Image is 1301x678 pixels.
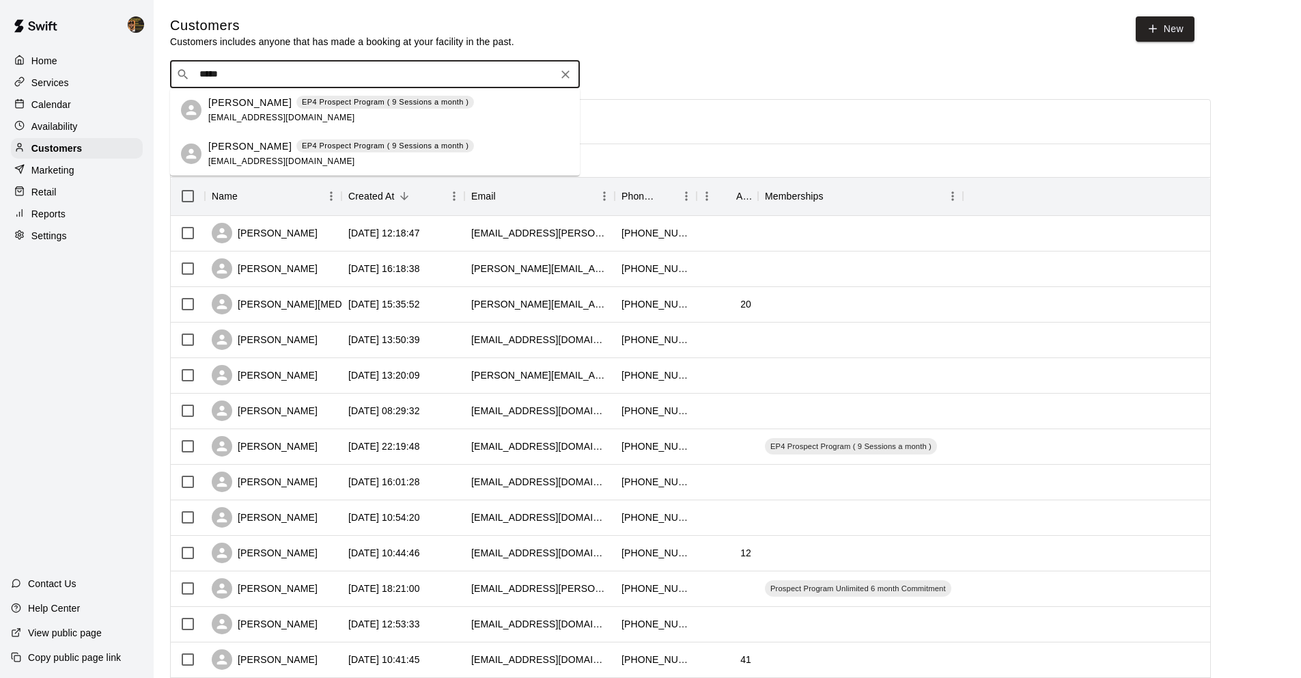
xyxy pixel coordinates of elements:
div: 2025-09-06 10:41:45 [348,653,420,666]
div: +16464079052 [621,226,690,240]
p: EP4 Prospect Program ( 9 Sessions a month ) [302,140,469,152]
div: 2025-09-06 12:53:33 [348,617,420,631]
div: 2025-09-06 18:21:00 [348,582,420,595]
span: Prospect Program Unlimited 6 month Commitment [765,583,951,594]
button: Sort [496,187,515,206]
div: [PERSON_NAME] [212,329,318,350]
div: Memberships [758,177,963,215]
div: pro.burgos@gmail.com [471,226,608,240]
div: +19173916752 [621,333,690,347]
div: Phone Number [615,177,697,215]
button: Menu [697,186,717,206]
div: EP4 Prospect Program ( 9 Sessions a month ) [765,438,937,455]
div: Age [736,177,751,215]
div: jenheerwig@gmail.com [471,511,608,524]
div: 20 [740,297,751,311]
button: Sort [824,187,843,206]
div: 2025-09-07 22:19:48 [348,439,420,453]
button: Sort [657,187,676,206]
div: coachkenley@gmail.com [471,546,608,560]
div: osoriokj2022@gmail.com [471,333,608,347]
div: Memberships [765,177,824,215]
div: Name [205,177,341,215]
div: [PERSON_NAME] [212,436,318,457]
button: Sort [238,187,257,206]
div: +13472203934 [621,546,690,560]
h5: Customers [170,16,514,35]
div: 2025-09-08 13:20:09 [348,368,420,382]
a: Calendar [11,94,143,115]
div: 2025-09-08 15:35:52 [348,297,420,311]
div: neshajovic@gmail.com [471,439,608,453]
span: [EMAIL_ADDRESS][DOMAIN_NAME] [208,113,355,122]
div: +19177101795 [621,511,690,524]
p: Services [31,76,69,90]
div: Created At [348,177,395,215]
div: +16467851142 [621,475,690,489]
div: Zoran Jovic [181,100,201,120]
p: [PERSON_NAME] [208,139,292,154]
p: [PERSON_NAME] [208,96,292,110]
span: [EMAIL_ADDRESS][DOMAIN_NAME] [208,157,355,166]
button: Menu [594,186,615,206]
p: Reports [31,207,66,221]
div: 2025-09-07 10:54:20 [348,511,420,524]
div: +17186500180 [621,617,690,631]
p: Copy public page link [28,651,121,664]
p: Availability [31,120,78,133]
button: Menu [676,186,697,206]
p: Marketing [31,163,74,177]
div: [PERSON_NAME] [212,543,318,563]
div: Created At [341,177,464,215]
div: Prospect Program Unlimited 6 month Commitment [765,580,951,597]
div: +447795106655 [621,653,690,666]
a: Retail [11,182,143,202]
div: matlynch@gmail.com [471,404,608,418]
button: Menu [444,186,464,206]
div: 2025-09-09 16:18:38 [348,262,420,275]
div: christopher.joseph.han@gmail.com [471,368,608,382]
div: Nesha Jovic [181,144,201,164]
button: Menu [942,186,963,206]
div: Name [212,177,238,215]
div: 2025-09-11 12:18:47 [348,226,420,240]
div: +12014525786 [621,368,690,382]
img: Francisco Gracesqui [128,16,144,33]
div: 2025-09-07 10:44:46 [348,546,420,560]
p: Customers includes anyone that has made a booking at your facility in the past. [170,35,514,49]
div: Search customers by name or email [170,61,580,88]
a: New [1136,16,1194,42]
p: EP4 Prospect Program ( 9 Sessions a month ) [302,96,469,108]
p: Retail [31,185,57,199]
div: gcastillooo31@gmail.com [471,617,608,631]
a: Settings [11,226,143,246]
a: Customers [11,138,143,159]
span: EP4 Prospect Program ( 9 Sessions a month ) [765,441,937,452]
div: [PERSON_NAME] [212,578,318,599]
a: Reports [11,204,143,224]
div: [PERSON_NAME] [212,365,318,385]
div: [PERSON_NAME][MEDICAL_DATA] [212,294,396,314]
div: [PERSON_NAME] [212,401,318,421]
div: Age [697,177,758,215]
div: +13476843167 [621,582,690,595]
div: +16468126230 [621,439,690,453]
div: Marketing [11,160,143,180]
div: [PERSON_NAME] [212,614,318,634]
p: Calendar [31,98,71,111]
div: tomlewis@outlook.com [471,653,608,666]
button: Sort [717,187,736,206]
p: Settings [31,229,67,243]
div: Francisco Gracesqui [125,11,154,38]
a: Availability [11,116,143,137]
a: Home [11,51,143,71]
a: Services [11,72,143,93]
p: Help Center [28,601,80,615]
